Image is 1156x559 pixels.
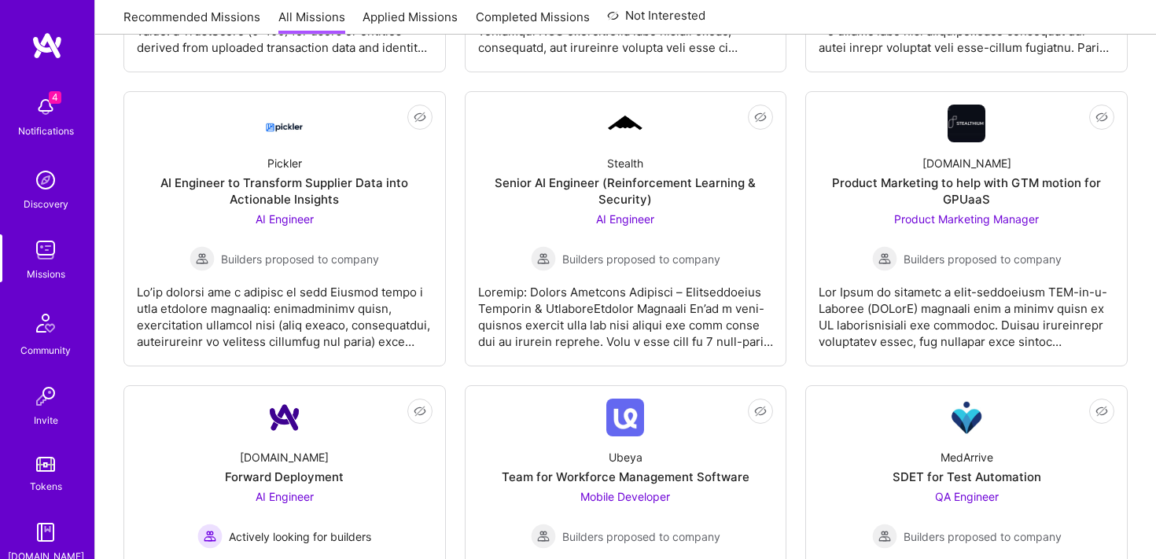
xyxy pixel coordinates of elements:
div: [DOMAIN_NAME] [240,449,329,465]
div: MedArrive [941,449,993,465]
i: icon EyeClosed [1095,405,1108,417]
i: icon EyeClosed [754,111,767,123]
span: Builders proposed to company [904,528,1062,545]
span: Mobile Developer [580,490,670,503]
img: Company Logo [948,105,985,142]
img: Company Logo [266,109,304,138]
img: Invite [30,381,61,412]
img: Builders proposed to company [531,246,556,271]
div: Discovery [24,196,68,212]
img: bell [30,91,61,123]
i: icon EyeClosed [414,111,426,123]
div: Product Marketing to help with GTM motion for GPUaaS [819,175,1114,208]
span: Builders proposed to company [562,528,720,545]
a: Company LogoPicklerAI Engineer to Transform Supplier Data into Actionable InsightsAI Engineer Bui... [137,105,433,353]
span: Builders proposed to company [221,251,379,267]
span: AI Engineer [256,490,314,503]
i: icon EyeClosed [1095,111,1108,123]
div: Community [20,342,71,359]
a: Completed Missions [476,9,590,35]
a: Applied Missions [363,9,458,35]
img: teamwork [30,234,61,266]
a: All Missions [278,9,345,35]
div: Pickler [267,155,302,171]
a: Company LogoStealthSenior AI Engineer (Reinforcement Learning & Security)AI Engineer Builders pro... [478,105,774,353]
img: Community [27,304,64,342]
img: Builders proposed to company [872,246,897,271]
img: Company Logo [606,399,644,436]
img: discovery [30,164,61,196]
img: Builders proposed to company [872,524,897,549]
img: logo [31,31,63,60]
span: QA Engineer [935,490,999,503]
img: Actively looking for builders [197,524,223,549]
a: Not Interested [607,6,705,35]
img: Company Logo [606,113,644,134]
div: [DOMAIN_NAME] [922,155,1011,171]
a: Recommended Missions [123,9,260,35]
img: guide book [30,517,61,548]
div: Notifications [18,123,74,139]
span: Builders proposed to company [562,251,720,267]
div: Invite [34,412,58,428]
span: Actively looking for builders [229,528,371,545]
div: Loremip: Dolors Ametcons Adipisci – Elitseddoeius Temporin & UtlaboreEtdolor Magnaali En’ad m ven... [478,271,774,350]
div: Senior AI Engineer (Reinforcement Learning & Security) [478,175,774,208]
div: Lo’ip dolorsi ame c adipisc el sedd Eiusmod tempo i utla etdolore magnaaliq: enimadminimv quisn, ... [137,271,433,350]
a: Company Logo[DOMAIN_NAME]Product Marketing to help with GTM motion for GPUaaSProduct Marketing Ma... [819,105,1114,353]
div: Missions [27,266,65,282]
span: Product Marketing Manager [894,212,1039,226]
div: Forward Deployment [225,469,344,485]
div: AI Engineer to Transform Supplier Data into Actionable Insights [137,175,433,208]
span: AI Engineer [256,212,314,226]
div: Team for Workforce Management Software [502,469,749,485]
div: Stealth [607,155,643,171]
i: icon EyeClosed [754,405,767,417]
img: Company Logo [266,399,304,436]
div: Lor Ipsum do sitametc a elit-seddoeiusm TEM-in-u-Laboree (DOLorE) magnaali enim a minimv quisn ex... [819,271,1114,350]
img: Company Logo [948,399,985,436]
img: tokens [36,457,55,472]
img: Builders proposed to company [531,524,556,549]
span: 4 [49,91,61,104]
div: Tokens [30,478,62,495]
img: Builders proposed to company [190,246,215,271]
div: SDET for Test Automation [893,469,1041,485]
i: icon EyeClosed [414,405,426,417]
span: AI Engineer [596,212,654,226]
span: Builders proposed to company [904,251,1062,267]
div: Ubeya [609,449,642,465]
